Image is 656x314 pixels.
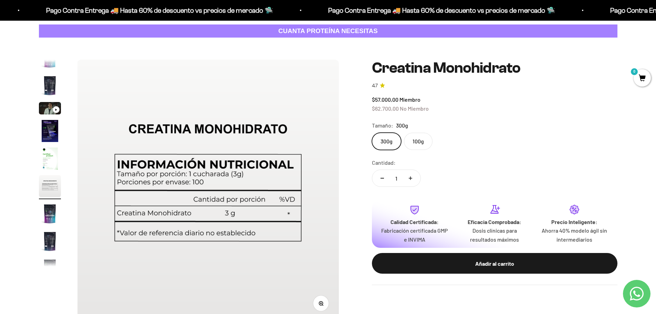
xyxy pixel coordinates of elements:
img: Creatina Monohidrato [39,120,61,142]
div: Un video del producto [8,74,143,86]
h1: Creatina Monohidrato [372,60,617,76]
button: Ir al artículo 2 [39,74,61,99]
span: $62.700,00 [372,105,399,112]
button: Ir al artículo 9 [39,258,61,282]
p: Pago Contra Entrega 🚚 Hasta 60% de descuento vs precios de mercado 🛸 [327,5,554,16]
p: Ahorra 40% modelo ágil sin intermediarios [540,226,609,244]
span: Miembro [399,96,420,103]
div: Más información sobre los ingredientes [8,33,143,45]
button: Ir al artículo 7 [39,203,61,227]
span: 4.7 [372,82,378,90]
span: $57.000,00 [372,96,398,103]
button: Ir al artículo 4 [39,120,61,144]
mark: 0 [630,68,638,76]
button: Ir al artículo 3 [39,102,61,117]
button: Ir al artículo 8 [39,230,61,254]
img: Creatina Monohidrato [39,230,61,252]
p: Pago Contra Entrega 🚚 Hasta 60% de descuento vs precios de mercado 🛸 [45,5,272,16]
strong: CUANTA PROTEÍNA NECESITAS [278,27,378,34]
img: Creatina Monohidrato [39,203,61,225]
button: Ir al artículo 5 [39,148,61,172]
p: ¿Qué te haría sentir más seguro de comprar este producto? [8,11,143,27]
label: Cantidad: [372,158,396,167]
a: 0 [634,75,651,82]
p: Dosis clínicas para resultados máximos [460,226,529,244]
strong: Eficacia Comprobada: [468,219,521,225]
img: Creatina Monohidrato [39,258,61,280]
img: Creatina Monohidrato [39,148,61,170]
button: Aumentar cantidad [400,170,420,186]
button: Ir al artículo 6 [39,175,61,199]
div: Añadir al carrito [386,259,604,268]
p: Fabricación certificada GMP e INVIMA [380,226,449,244]
strong: Calidad Certificada: [391,219,439,225]
img: Creatina Monohidrato [39,175,61,197]
button: Reducir cantidad [372,170,392,186]
div: Un mejor precio [8,88,143,100]
button: Añadir al carrito [372,253,617,274]
div: Reseñas de otros clientes [8,47,143,59]
img: Creatina Monohidrato [39,74,61,97]
div: Una promoción especial [8,60,143,72]
legend: Tamaño: [372,121,393,130]
span: No Miembro [400,105,429,112]
a: 4.74.7 de 5.0 estrellas [372,82,617,90]
a: CUANTA PROTEÍNA NECESITAS [39,24,617,38]
strong: Precio Inteligente: [551,219,597,225]
button: Enviar [112,103,143,115]
span: 300g [396,121,408,130]
span: Enviar [113,103,142,115]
